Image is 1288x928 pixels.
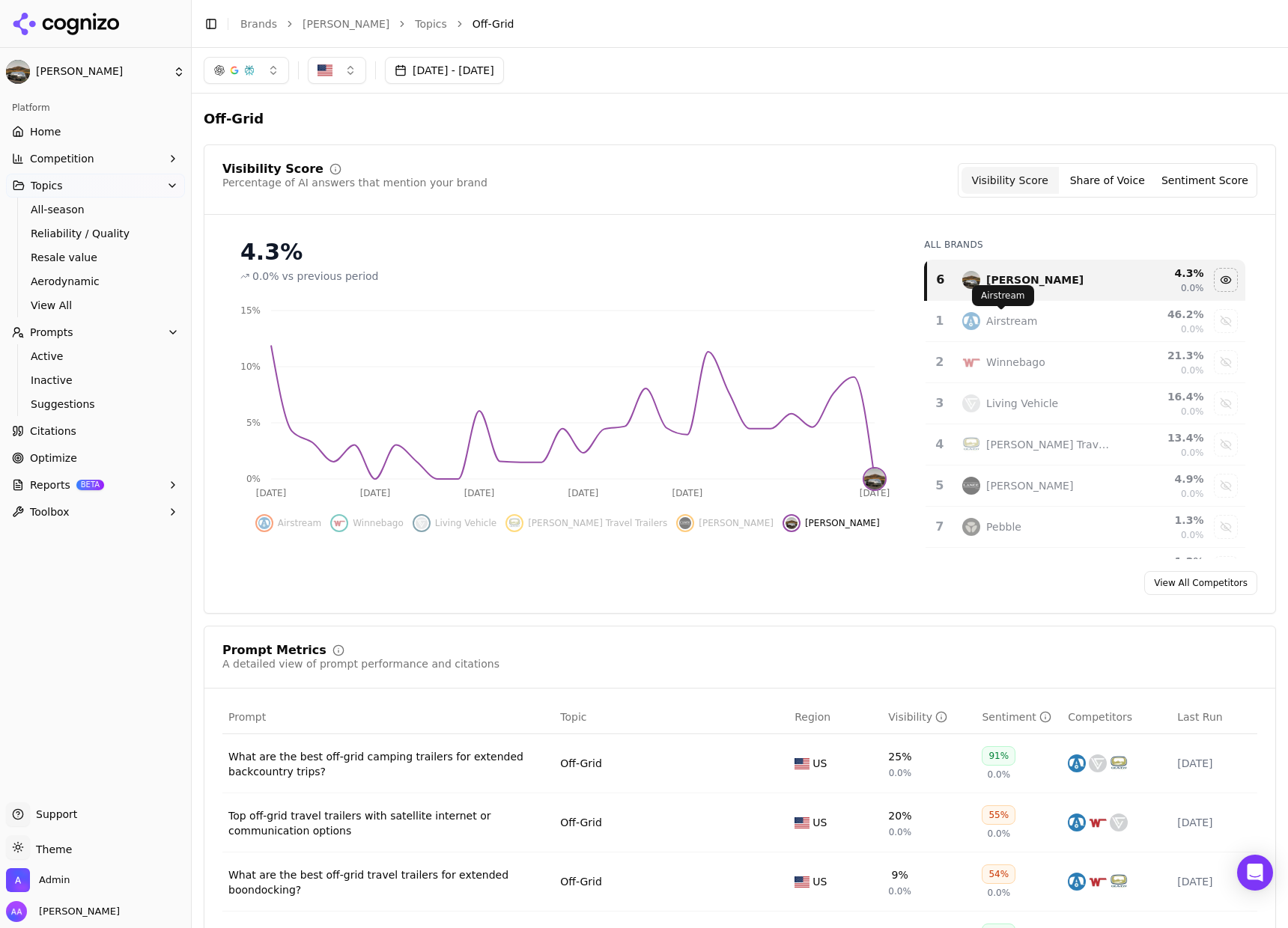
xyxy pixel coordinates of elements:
span: Off-Grid [204,109,264,129]
div: 21.3 % [1122,348,1204,363]
tspan: [DATE] [860,488,890,498]
div: [PERSON_NAME] [986,272,1084,287]
img: winnebago [962,353,980,371]
button: Open organization switcher [6,868,70,892]
span: [PERSON_NAME] [36,65,167,79]
nav: breadcrumb [240,16,1246,31]
div: [PERSON_NAME] Travel Trailers [986,437,1110,452]
tr: 1.2%Show lightship data [926,548,1245,589]
div: Living Vehicle [986,396,1058,411]
span: 0.0% [889,767,912,779]
img: bowlus [962,271,980,289]
span: 0.0% [889,826,912,838]
div: Percentage of AI answers that mention your brand [222,175,487,190]
span: vs previous period [282,269,379,284]
div: Open Intercom Messenger [1237,855,1273,891]
button: Show living vehicle data [413,514,496,532]
a: Top off-grid travel trailers with satellite internet or communication options [228,808,548,838]
img: airstream [962,312,980,330]
tspan: [DATE] [360,488,391,498]
div: 7 [932,518,947,536]
span: BETA [76,480,104,490]
div: 1 [932,312,947,330]
a: What are the best off-grid camping trailers for extended backcountry trips? [228,749,548,779]
tspan: [DATE] [256,488,287,498]
div: [PERSON_NAME] [986,478,1073,493]
div: Winnebago [986,355,1045,370]
button: Open user button [6,901,120,922]
img: oliver travel trailers [1110,754,1128,772]
img: oliver travel trailers [962,436,980,454]
span: All-season [31,202,161,217]
span: Reports [30,477,70,492]
div: [DATE] [1177,874,1251,889]
span: 0.0% [888,885,911,897]
span: US [812,756,827,771]
span: 0.0% [1181,488,1204,500]
a: Reliability / Quality [25,223,167,244]
a: Optimize [6,446,185,470]
div: Visibility Score [222,163,323,175]
a: Off-Grid [560,756,602,771]
tspan: 5% [246,418,261,428]
tr: 3living vehicleLiving Vehicle16.4%0.0%Show living vehicle data [926,383,1245,424]
button: Competition [6,147,185,171]
button: Hide bowlus data [783,514,880,532]
img: US flag [795,758,809,769]
img: winnebago [333,517,345,529]
th: sentiment [976,700,1062,734]
div: Visibility [888,709,947,724]
div: 1.2 % [1122,554,1204,569]
img: lance camper [962,477,980,495]
th: Region [789,700,882,734]
span: 0.0% [988,769,1011,781]
img: airstream [1068,873,1086,891]
div: Off-Grid [560,874,602,889]
span: Home [30,124,61,139]
span: Topics [31,178,63,193]
div: Prompt Metrics [222,644,326,656]
button: Hide bowlus data [1214,268,1238,292]
span: US [812,815,827,830]
img: airstream [1068,813,1086,831]
span: Competition [30,151,94,166]
a: All-season [25,199,167,220]
button: Toolbox [6,500,185,524]
tr: 1airstreamAirstream46.2%0.0%Show airstream data [926,301,1245,342]
tspan: [DATE] [672,488,703,498]
button: Show lightship data [1214,556,1238,580]
div: 20% [888,808,911,823]
button: Show airstream data [1214,309,1238,333]
img: bowlus [864,468,885,489]
div: 3 [932,394,947,412]
img: living vehicle [1110,813,1128,831]
span: Off-Grid [473,16,514,31]
span: Admin [39,873,70,887]
img: living vehicle [416,517,428,529]
span: Inactive [31,373,161,388]
img: US flag [795,817,809,828]
span: Winnebago [353,517,403,529]
button: Show winnebago data [330,514,403,532]
tspan: [DATE] [568,488,599,498]
span: Living Vehicle [435,517,496,529]
img: Alp Aysan [6,901,27,922]
button: Prompts [6,320,185,344]
a: Topics [415,16,447,31]
div: 13.4 % [1122,430,1204,445]
button: Show lance camper data [1214,474,1238,498]
span: Toolbox [30,504,70,519]
div: Sentiment [982,709,1051,724]
span: Support [30,807,77,822]
button: Show oliver travel trailers data [1214,433,1238,457]
img: winnebago [1089,873,1107,891]
div: 2 [932,353,947,371]
span: 0.0% [1181,282,1204,294]
img: lance camper [679,517,691,529]
span: Airstream [278,517,322,529]
button: Show airstream data [255,514,322,532]
img: winnebago [1089,813,1107,831]
div: [DATE] [1177,756,1251,771]
div: Pebble [986,519,1021,534]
